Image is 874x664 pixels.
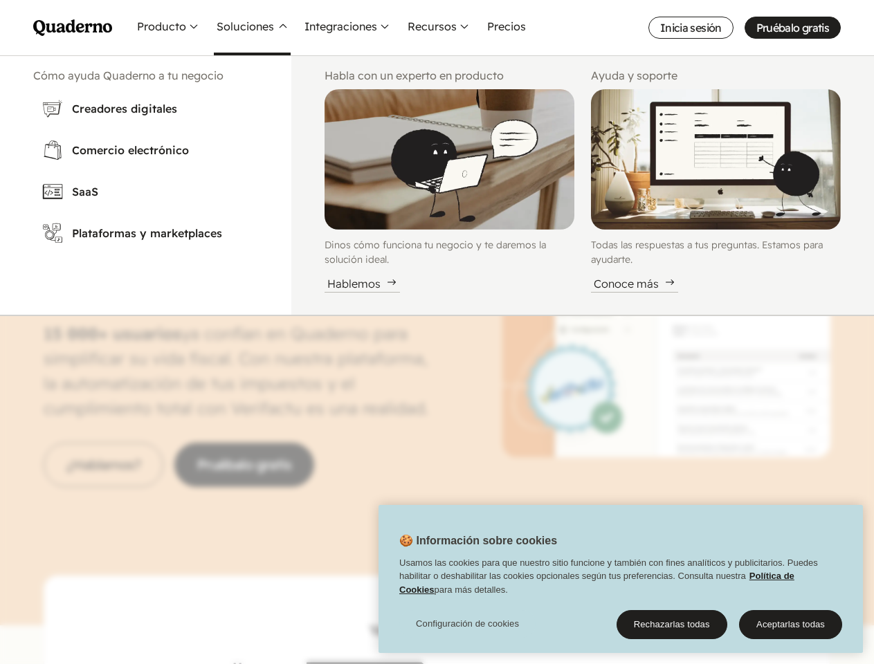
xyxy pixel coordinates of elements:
div: Usamos las cookies para que nuestro sitio funcione y también con fines analíticos y publicitarios... [379,556,863,604]
button: Configuración de cookies [399,610,536,638]
h3: Plataformas y marketplaces [72,225,250,241]
button: Aceptarlas todas [739,610,842,639]
abbr: Software as a Service [72,185,98,199]
a: Pruébalo gratis [745,17,841,39]
img: Illustration of Qoodle displaying an interface on a computer [591,89,841,230]
a: SaaS [33,172,258,211]
a: Illustration of Qoodle displaying an interface on a computerTodas las respuestas a tus preguntas.... [591,89,841,293]
a: Comercio electrónico [33,131,258,169]
button: Rechazarlas todas [617,610,727,639]
a: Creadores digitales [33,89,258,128]
div: 🍪 Información sobre cookies [379,505,863,653]
p: Dinos cómo funciona tu negocio y te daremos la solución ideal. [325,238,574,267]
p: Todas las respuestas a tus preguntas. Estamos para ayudarte. [591,238,841,267]
a: Illustration of Qoodle reading from a laptopDinos cómo funciona tu negocio y te daremos la soluci... [325,89,574,293]
a: Inicia sesión [648,17,734,39]
h2: Cómo ayuda Quaderno a tu negocio [33,67,258,84]
h2: Habla con un experto en producto [325,67,574,84]
h3: Creadores digitales [72,100,250,117]
a: Política de Cookies [399,571,794,595]
h3: Comercio electrónico [72,142,250,158]
h2: Ayuda y soporte [591,67,841,84]
img: Illustration of Qoodle reading from a laptop [325,89,574,230]
a: Plataformas y marketplaces [33,214,258,252]
div: Conoce más [591,275,678,293]
div: Hablemos [325,275,400,293]
h2: 🍪 Información sobre cookies [379,533,557,556]
div: Cookie banner [379,505,863,653]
